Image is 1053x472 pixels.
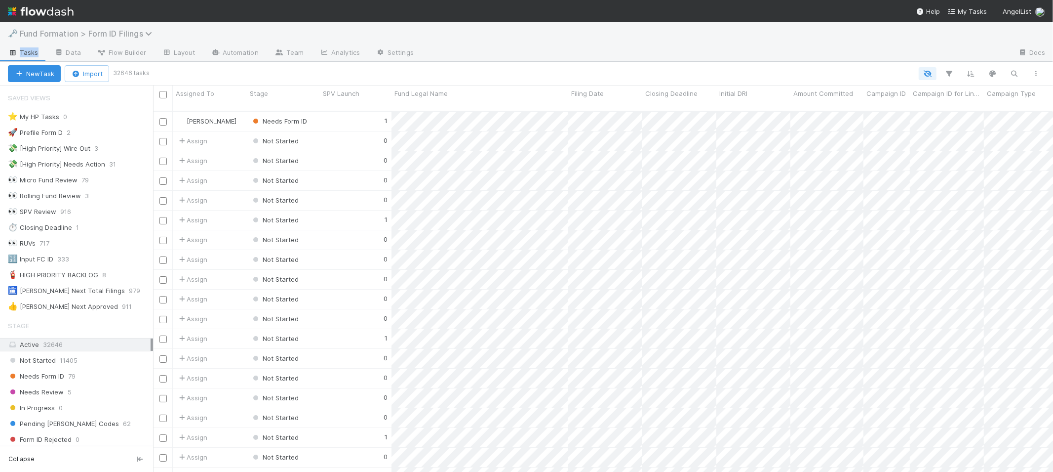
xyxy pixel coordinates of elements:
div: 0 [384,353,388,363]
span: 62 [123,418,131,430]
div: Not Started [251,373,299,383]
div: [High Priority] Needs Action [8,158,105,171]
div: 0 [384,234,388,244]
span: Not Started [251,236,299,244]
span: Assign [177,215,207,225]
span: 2 [67,127,80,139]
input: Toggle All Rows Selected [159,91,167,98]
span: Assign [177,373,207,383]
input: Toggle Row Selected [159,434,167,442]
a: Automation [203,45,267,61]
div: Not Started [251,195,299,205]
span: 👀 [8,175,18,184]
div: [High Priority] Wire Out [8,142,90,155]
span: Flow Builder [97,47,146,57]
div: Not Started [251,314,299,324]
div: Help [916,6,940,16]
input: Toggle Row Selected [159,454,167,462]
span: Assign [177,235,207,245]
span: Not Started [251,414,299,422]
div: Not Started [251,136,299,146]
span: 8 [102,269,116,281]
div: 0 [384,175,388,185]
span: Not Started [251,137,299,145]
div: 0 [384,155,388,165]
span: 👀 [8,207,18,215]
span: 0 [63,111,77,123]
div: Not Started [251,334,299,343]
input: Toggle Row Selected [159,197,167,205]
span: Assign [177,175,207,185]
div: 0 [384,195,388,205]
span: Fund Formation > Form ID Filings [20,29,157,39]
div: Assign [177,413,207,423]
span: SPV Launch [323,88,359,98]
span: 11405 [60,354,78,367]
span: 0 [76,433,79,446]
span: Assign [177,195,207,205]
a: Analytics [312,45,368,61]
span: Initial DRI [719,88,747,98]
input: Toggle Row Selected [159,138,167,145]
span: 31 [109,158,126,171]
div: 0 [384,313,388,323]
div: Not Started [251,255,299,264]
a: Team [267,45,312,61]
span: 👀 [8,191,18,200]
div: Not Started [251,235,299,245]
span: Fund Legal Name [394,88,448,98]
span: Stage [250,88,268,98]
span: Not Started [251,374,299,382]
span: Not Started [8,354,56,367]
div: SPV Review [8,206,56,218]
span: Assigned To [176,88,214,98]
div: Micro Fund Review [8,174,78,186]
span: 🗝️ [8,29,18,38]
input: Toggle Row Selected [159,177,167,185]
div: [PERSON_NAME] Next Total Filings [8,285,125,297]
div: Closing Deadline [8,221,72,234]
input: Toggle Row Selected [159,276,167,284]
button: Import [65,65,109,82]
div: Input FC ID [8,253,53,265]
span: Not Started [251,433,299,441]
input: Toggle Row Selected [159,375,167,383]
img: avatar_892eb56c-5b5a-46db-bf0b-2a9023d0e8f8.png [1035,7,1045,17]
span: 911 [122,300,142,313]
span: 3 [94,142,108,155]
span: Filing Date [571,88,604,98]
span: Needs Form ID [251,117,307,125]
div: Rolling Fund Review [8,190,81,202]
span: 79 [68,370,76,383]
span: Campaign ID [866,88,906,98]
input: Toggle Row Selected [159,237,167,244]
span: 🚀 [8,128,18,136]
span: 717 [39,237,59,250]
span: Not Started [251,335,299,343]
a: Data [46,45,89,61]
input: Toggle Row Selected [159,415,167,422]
div: Assign [177,334,207,343]
span: 32646 [43,341,63,348]
span: My Tasks [948,7,987,15]
span: Not Started [251,196,299,204]
div: Not Started [251,175,299,185]
span: Campaign Type [987,88,1036,98]
span: 💸 [8,160,18,168]
div: Assign [177,156,207,166]
div: 0 [384,135,388,145]
span: Closing Deadline [645,88,698,98]
span: Assign [177,136,207,146]
span: 5 [68,386,72,398]
div: Not Started [251,393,299,403]
span: Assign [177,314,207,324]
span: Not Started [251,394,299,402]
span: Not Started [251,157,299,165]
input: Toggle Row Selected [159,257,167,264]
span: 👀 [8,239,18,247]
span: Amount Committed [793,88,853,98]
span: 1 [76,221,89,234]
